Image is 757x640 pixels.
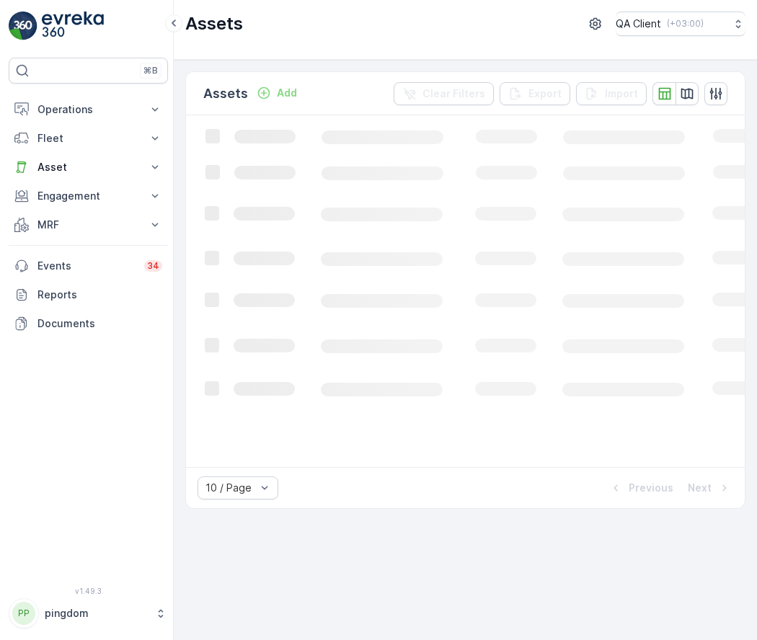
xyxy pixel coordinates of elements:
[9,182,168,210] button: Engagement
[616,12,745,36] button: QA Client(+03:00)
[37,160,139,174] p: Asset
[37,102,139,117] p: Operations
[667,18,704,30] p: ( +03:00 )
[528,86,562,101] p: Export
[42,12,104,40] img: logo_light-DOdMpM7g.png
[37,131,139,146] p: Fleet
[12,602,35,625] div: PP
[576,82,647,105] button: Import
[9,153,168,182] button: Asset
[500,82,570,105] button: Export
[37,316,162,331] p: Documents
[45,606,148,621] p: pingdom
[605,86,638,101] p: Import
[37,189,139,203] p: Engagement
[9,280,168,309] a: Reports
[9,210,168,239] button: MRF
[37,259,136,273] p: Events
[9,252,168,280] a: Events34
[9,124,168,153] button: Fleet
[9,309,168,338] a: Documents
[616,17,661,31] p: QA Client
[37,288,162,302] p: Reports
[422,86,485,101] p: Clear Filters
[629,481,673,495] p: Previous
[607,479,675,497] button: Previous
[277,86,297,100] p: Add
[147,260,159,272] p: 34
[9,95,168,124] button: Operations
[203,84,248,104] p: Assets
[9,12,37,40] img: logo
[394,82,494,105] button: Clear Filters
[251,84,303,102] button: Add
[9,598,168,628] button: PPpingdom
[686,479,733,497] button: Next
[688,481,712,495] p: Next
[143,65,158,76] p: ⌘B
[185,12,243,35] p: Assets
[37,218,139,232] p: MRF
[9,587,168,595] span: v 1.49.3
